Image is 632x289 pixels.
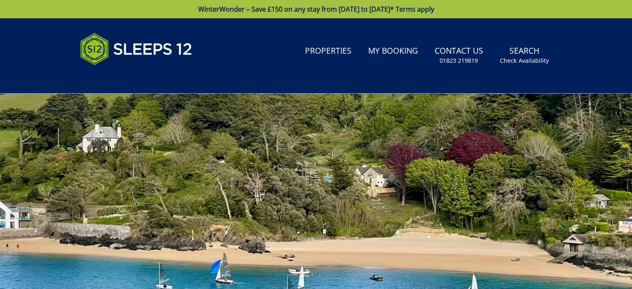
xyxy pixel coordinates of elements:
a: SearchCheck Availability [497,42,552,69]
a: My Booking [365,42,421,61]
iframe: Customer reviews powered by Trustpilot [76,75,163,82]
a: Contact Us01823 219819 [431,42,487,69]
small: 01823 219819 [440,57,478,65]
small: Check Availability [500,57,549,65]
a: Properties [302,42,355,61]
img: Sleeps 12 [80,28,192,70]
